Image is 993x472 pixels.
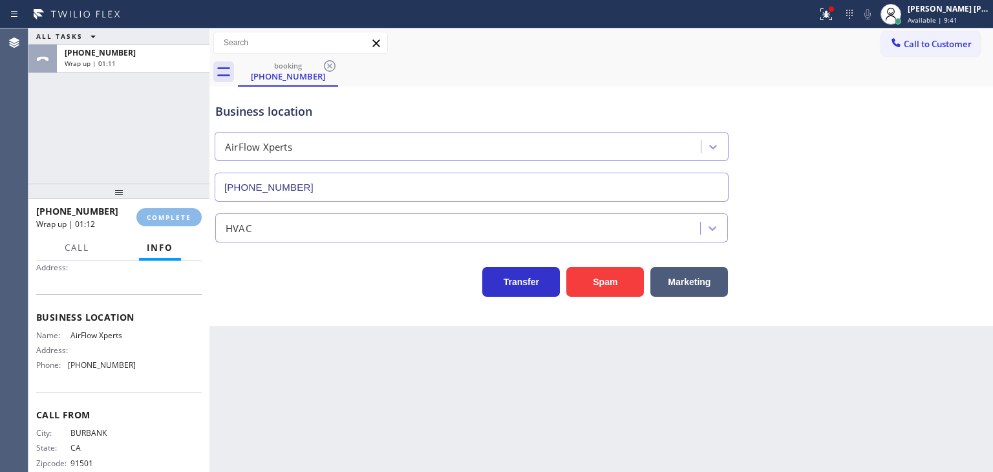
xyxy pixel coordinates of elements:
[36,458,70,468] span: Zipcode:
[36,360,68,370] span: Phone:
[36,330,70,340] span: Name:
[908,16,957,25] span: Available | 9:41
[70,330,135,340] span: AirFlow Xperts
[650,267,728,297] button: Marketing
[28,28,109,44] button: ALL TASKS
[226,220,251,235] div: HVAC
[482,267,560,297] button: Transfer
[36,409,202,421] span: Call From
[215,103,728,120] div: Business location
[65,47,136,58] span: [PHONE_NUMBER]
[136,208,202,226] button: COMPLETE
[881,32,980,56] button: Call to Customer
[36,263,70,272] span: Address:
[859,5,877,23] button: Mute
[36,311,202,323] span: Business location
[57,235,97,261] button: Call
[70,458,135,468] span: 91501
[147,213,191,222] span: COMPLETE
[36,345,70,355] span: Address:
[139,235,181,261] button: Info
[36,32,83,41] span: ALL TASKS
[65,242,89,253] span: Call
[239,58,337,85] div: (818) 613-5080
[65,59,116,68] span: Wrap up | 01:11
[225,140,292,155] div: AirFlow Xperts
[70,428,135,438] span: BURBANK
[908,3,989,14] div: [PERSON_NAME] [PERSON_NAME]
[36,428,70,438] span: City:
[904,38,972,50] span: Call to Customer
[36,219,95,230] span: Wrap up | 01:12
[215,173,729,202] input: Phone Number
[70,443,135,453] span: CA
[36,443,70,453] span: State:
[239,70,337,82] div: [PHONE_NUMBER]
[147,242,173,253] span: Info
[68,360,136,370] span: [PHONE_NUMBER]
[239,61,337,70] div: booking
[214,32,387,53] input: Search
[566,267,644,297] button: Spam
[36,205,118,217] span: [PHONE_NUMBER]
